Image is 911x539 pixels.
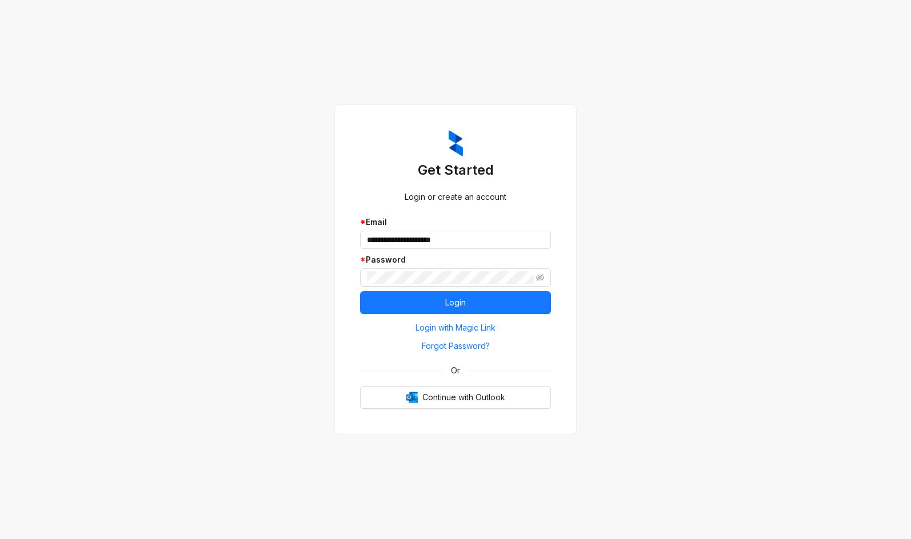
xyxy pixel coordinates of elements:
[422,391,505,404] span: Continue with Outlook
[360,254,551,266] div: Password
[415,321,496,334] span: Login with Magic Link
[360,216,551,228] div: Email
[360,386,551,409] button: OutlookContinue with Outlook
[360,191,551,203] div: Login or create an account
[445,296,466,309] span: Login
[449,130,463,156] img: ZumaIcon
[443,364,468,377] span: Or
[536,273,544,281] span: eye-invisible
[360,291,551,314] button: Login
[360,337,551,355] button: Forgot Password?
[360,319,551,337] button: Login with Magic Link
[422,340,490,352] span: Forgot Password?
[406,392,418,403] img: Outlook
[360,161,551,179] h3: Get Started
